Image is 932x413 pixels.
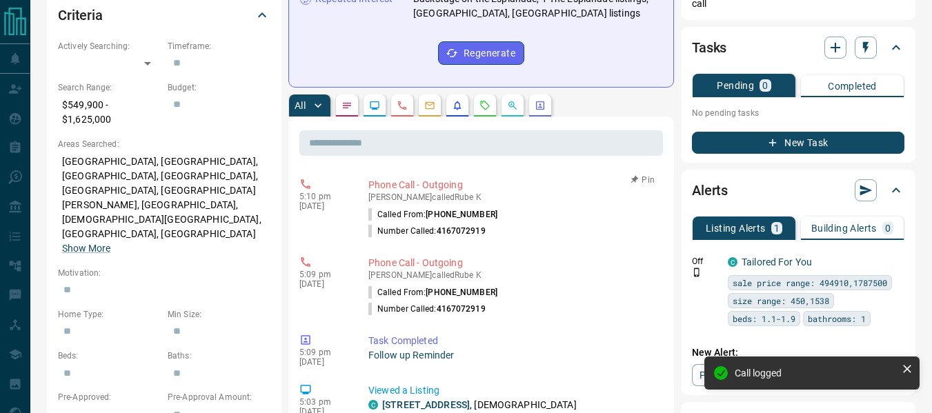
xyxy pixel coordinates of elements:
span: [PHONE_NUMBER] [426,288,497,297]
span: size range: 450,1538 [733,294,829,308]
p: Min Size: [168,308,270,321]
p: Listing Alerts [706,223,766,233]
p: 5:09 pm [299,347,348,357]
span: bathrooms: 1 [808,312,866,325]
div: Alerts [692,174,904,207]
svg: Notes [341,100,353,111]
p: Timeframe: [168,40,270,52]
p: All [295,101,306,110]
p: [DATE] [299,201,348,211]
a: Property [692,364,763,386]
svg: Listing Alerts [452,100,463,111]
p: Pending [717,81,754,90]
span: beds: 1.1-1.9 [733,312,795,325]
button: Regenerate [438,41,524,65]
p: Off [692,255,720,268]
div: condos.ca [368,400,378,410]
p: 0 [762,81,768,90]
div: condos.ca [728,257,737,267]
p: $549,900 - $1,625,000 [58,94,161,131]
p: Building Alerts [811,223,877,233]
p: 1 [774,223,780,233]
p: Task Completed [368,334,657,348]
p: 5:03 pm [299,397,348,407]
p: Areas Searched: [58,138,270,150]
p: Number Called: [368,225,486,237]
p: [PERSON_NAME] called Rube K [368,270,657,280]
p: New Alert: [692,345,904,360]
svg: Requests [479,100,490,111]
div: Tasks [692,31,904,64]
h2: Tasks [692,37,726,59]
p: [PERSON_NAME] called Rube K [368,192,657,202]
p: Viewed a Listing [368,383,657,398]
p: No pending tasks [692,103,904,123]
p: Actively Searching: [58,40,161,52]
span: 4167072919 [437,304,486,314]
button: Show More [62,241,110,256]
a: [STREET_ADDRESS] [382,399,470,410]
svg: Lead Browsing Activity [369,100,380,111]
p: Pre-Approval Amount: [168,391,270,403]
a: Tailored For You [742,256,812,268]
svg: Opportunities [507,100,518,111]
span: 4167072919 [437,226,486,236]
h2: Alerts [692,179,728,201]
p: Completed [828,81,877,91]
p: Called From: [368,208,497,221]
p: [GEOGRAPHIC_DATA], [GEOGRAPHIC_DATA], [GEOGRAPHIC_DATA], [GEOGRAPHIC_DATA], [GEOGRAPHIC_DATA], [G... [58,150,270,260]
p: 5:09 pm [299,270,348,279]
span: [PHONE_NUMBER] [426,210,497,219]
button: New Task [692,132,904,154]
p: [DATE] [299,357,348,367]
p: Pre-Approved: [58,391,161,403]
p: Number Called: [368,303,486,315]
p: Phone Call - Outgoing [368,256,657,270]
svg: Agent Actions [535,100,546,111]
p: Called From: [368,286,497,299]
svg: Emails [424,100,435,111]
p: Phone Call - Outgoing [368,178,657,192]
p: [DATE] [299,279,348,289]
p: Follow up Reminder [368,348,657,363]
p: Motivation: [58,267,270,279]
svg: Calls [397,100,408,111]
svg: Push Notification Only [692,268,702,277]
span: sale price range: 494910,1787500 [733,276,887,290]
p: Baths: [168,350,270,362]
button: Pin [623,174,663,186]
p: Home Type: [58,308,161,321]
p: Beds: [58,350,161,362]
p: 5:10 pm [299,192,348,201]
p: Budget: [168,81,270,94]
div: Call logged [735,367,896,379]
p: 0 [885,223,891,233]
p: Search Range: [58,81,161,94]
h2: Criteria [58,4,103,26]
